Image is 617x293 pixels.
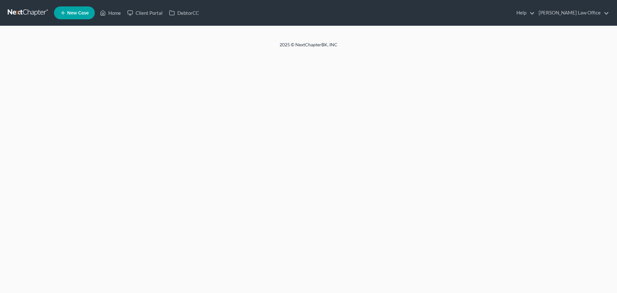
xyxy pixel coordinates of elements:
[125,41,492,53] div: 2025 © NextChapterBK, INC
[513,7,535,19] a: Help
[54,6,95,19] new-legal-case-button: New Case
[124,7,166,19] a: Client Portal
[166,7,202,19] a: DebtorCC
[97,7,124,19] a: Home
[535,7,609,19] a: [PERSON_NAME] Law Office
